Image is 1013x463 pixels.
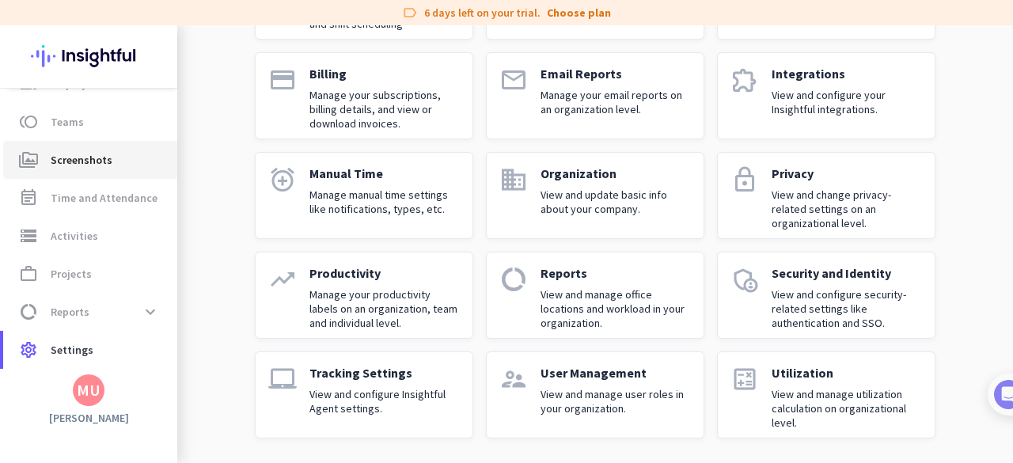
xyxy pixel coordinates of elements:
p: Manual Time [309,165,460,181]
i: supervisor_account [499,365,528,393]
a: calculateUtilizationView and manage utilization calculation on organizational level. [717,351,935,438]
a: laptop_macTracking SettingsView and configure Insightful Agent settings. [255,351,473,438]
i: perm_media [19,150,38,169]
span: Tasks [260,392,294,403]
img: Profile image for Tamara [56,165,82,191]
button: Messages [79,352,158,416]
p: Manage your productivity labels on an organization, team and individual level. [309,287,460,330]
a: supervisor_accountUser ManagementView and manage user roles in your organization. [486,351,704,438]
p: View and manage utilization calculation on organizational level. [772,387,922,430]
i: data_usage [499,265,528,294]
a: storageActivities [3,217,177,255]
span: Teams [51,112,84,131]
div: It's time to add your employees! This is crucial since Insightful will start collecting their act... [61,302,275,368]
i: extension [730,66,759,94]
i: domain [499,165,528,194]
button: Tasks [237,352,317,416]
i: data_usage [19,302,38,321]
p: View and update basic info about your company. [541,188,691,216]
p: Billing [309,66,460,82]
div: You're just a few steps away from completing the essential app setup [22,118,294,156]
span: Screenshots [51,150,112,169]
div: 1Add employees [29,270,287,295]
i: payment [268,66,297,94]
p: Integrations [772,66,922,82]
a: paymentBillingManage your subscriptions, billing details, and view or download invoices. [255,52,473,139]
p: 4 steps [16,208,56,225]
a: tollTeams [3,103,177,141]
a: admin_panel_settingsSecurity and IdentityView and configure security-related settings like authen... [717,252,935,339]
i: laptop_mac [268,365,297,393]
i: label [402,5,418,21]
p: View and configure security-related settings like authentication and SSO. [772,287,922,330]
a: data_usageReportsView and manage office locations and workload in your organization. [486,252,704,339]
i: trending_up [268,265,297,294]
i: work_outline [19,264,38,283]
a: extensionIntegrationsView and configure your Insightful integrations. [717,52,935,139]
a: lockPrivacyView and change privacy-related settings on an organizational level. [717,152,935,239]
p: Security and Identity [772,265,922,281]
i: storage [19,226,38,245]
a: domainOrganizationView and update basic info about your company. [486,152,704,239]
p: Privacy [772,165,922,181]
p: View and configure Insightful Agent settings. [309,387,460,416]
a: data_usageReportsexpand_more [3,293,177,331]
img: Insightful logo [31,25,146,87]
p: About 10 minutes [202,208,301,225]
p: View and manage office locations and workload in your organization. [541,287,691,330]
p: View and change privacy-related settings on an organizational level. [772,188,922,230]
a: trending_upProductivityManage your productivity labels on an organization, team and individual le... [255,252,473,339]
span: Help [185,392,211,403]
p: Organization [541,165,691,181]
a: Choose plan [547,5,611,21]
span: Reports [51,302,89,321]
p: Manage your email reports on an organization level. [541,88,691,116]
p: View and configure your Insightful integrations. [772,88,922,116]
span: Settings [51,340,93,359]
div: MU [77,382,101,398]
p: Manage your subscriptions, billing details, and view or download invoices. [309,88,460,131]
a: emailEmail ReportsManage your email reports on an organization level. [486,52,704,139]
i: admin_panel_settings [730,265,759,294]
i: toll [19,112,38,131]
span: Messages [92,392,146,403]
button: expand_more [136,298,165,326]
span: Time and Attendance [51,188,157,207]
a: alarm_addManual TimeManage manual time settings like notifications, types, etc. [255,152,473,239]
div: Add employees [61,275,268,291]
i: calculate [730,365,759,393]
p: View and manage user roles in your organization. [541,387,691,416]
div: [PERSON_NAME] from Insightful [88,170,260,186]
p: Manage manual time settings like notifications, types, etc. [309,188,460,216]
a: perm_mediaScreenshots [3,141,177,179]
p: Utilization [772,365,922,381]
i: email [499,66,528,94]
p: Productivity [309,265,460,281]
i: settings [19,340,38,359]
p: Reports [541,265,691,281]
p: User Management [541,365,691,381]
i: alarm_add [268,165,297,194]
i: event_note [19,188,38,207]
span: Projects [51,264,92,283]
button: Help [158,352,237,416]
span: Activities [51,226,98,245]
div: Close [278,6,306,35]
a: work_outlineProjects [3,255,177,293]
h1: Tasks [135,7,185,34]
a: settingsSettings [3,331,177,369]
p: Email Reports [541,66,691,82]
div: 🎊 Welcome to Insightful! 🎊 [22,61,294,118]
i: lock [730,165,759,194]
p: Tracking Settings [309,365,460,381]
a: event_noteTime and Attendance [3,179,177,217]
span: Home [23,392,55,403]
